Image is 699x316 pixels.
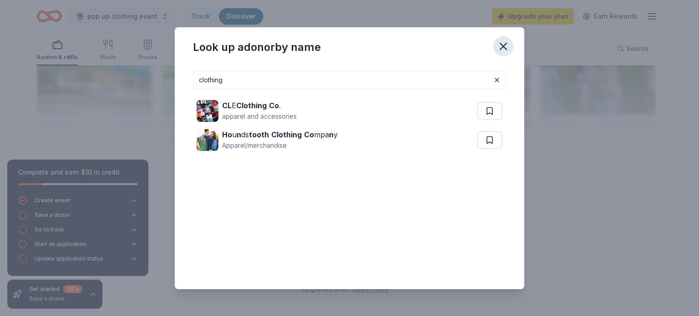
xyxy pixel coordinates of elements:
img: Image for CLE Clothing Co. [197,100,218,122]
div: apparel and accessories [222,111,297,122]
strong: n [237,130,241,139]
strong: CL [222,101,232,110]
strong: n [329,130,334,139]
strong: Co [304,130,314,139]
strong: Clothing [236,101,267,110]
div: Look up a donor by name [193,40,321,55]
strong: Ho [222,130,232,139]
strong: tooth [249,130,269,139]
img: Image for Houndstooth Clothing Company [197,129,218,151]
strong: Co [269,101,279,110]
div: E . [222,100,297,111]
input: Search [193,71,506,89]
div: Apparel/merchandise [222,140,338,151]
div: u ds mpa y [222,129,338,140]
strong: Clothing [271,130,302,139]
